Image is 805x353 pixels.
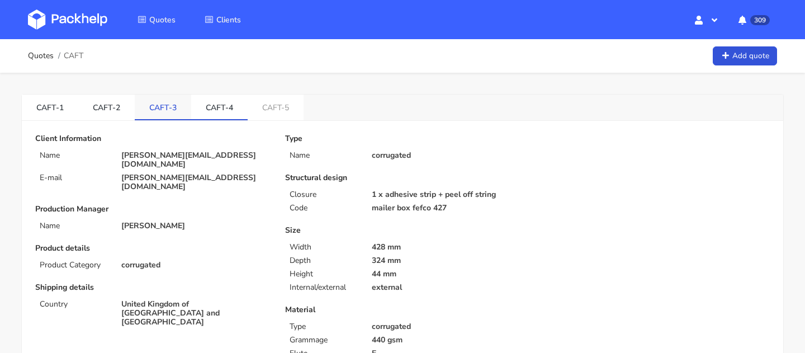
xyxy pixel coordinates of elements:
p: [PERSON_NAME] [121,222,269,230]
p: corrugated [372,151,520,160]
p: E-mail [40,173,108,182]
button: 309 [730,10,777,30]
p: Name [290,151,358,160]
p: Product details [35,244,269,253]
p: Type [285,134,519,143]
p: Type [290,322,358,331]
p: Width [290,243,358,252]
p: 44 mm [372,270,520,279]
p: Height [290,270,358,279]
p: Size [285,226,519,235]
a: CAFT-3 [135,95,191,119]
a: CAFT-5 [248,95,304,119]
p: mailer box fefco 427 [372,204,520,213]
p: Internal/external [290,283,358,292]
p: 428 mm [372,243,520,252]
p: Code [290,204,358,213]
p: United Kingdom of [GEOGRAPHIC_DATA] and [GEOGRAPHIC_DATA] [121,300,269,327]
a: Clients [191,10,254,30]
a: Quotes [28,51,54,60]
p: Name [40,222,108,230]
p: Depth [290,256,358,265]
a: CAFT-4 [191,95,248,119]
span: Clients [216,15,241,25]
nav: breadcrumb [28,45,83,67]
p: Product Category [40,261,108,270]
p: Country [40,300,108,309]
p: Production Manager [35,205,269,214]
p: Name [40,151,108,160]
a: Add quote [713,46,777,66]
p: 324 mm [372,256,520,265]
p: Shipping details [35,283,269,292]
p: [PERSON_NAME][EMAIL_ADDRESS][DOMAIN_NAME] [121,173,269,191]
span: 309 [750,15,770,25]
a: CAFT-1 [22,95,78,119]
p: external [372,283,520,292]
p: corrugated [121,261,269,270]
p: [PERSON_NAME][EMAIL_ADDRESS][DOMAIN_NAME] [121,151,269,169]
p: Client Information [35,134,269,143]
a: CAFT-2 [78,95,135,119]
a: Quotes [124,10,189,30]
p: 1 x adhesive strip + peel off string [372,190,520,199]
span: CAFT [64,51,83,60]
p: Material [285,305,519,314]
p: Closure [290,190,358,199]
p: corrugated [372,322,520,331]
p: Structural design [285,173,519,182]
p: 440 gsm [372,336,520,345]
img: Dashboard [28,10,107,30]
span: Quotes [149,15,176,25]
p: Grammage [290,336,358,345]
